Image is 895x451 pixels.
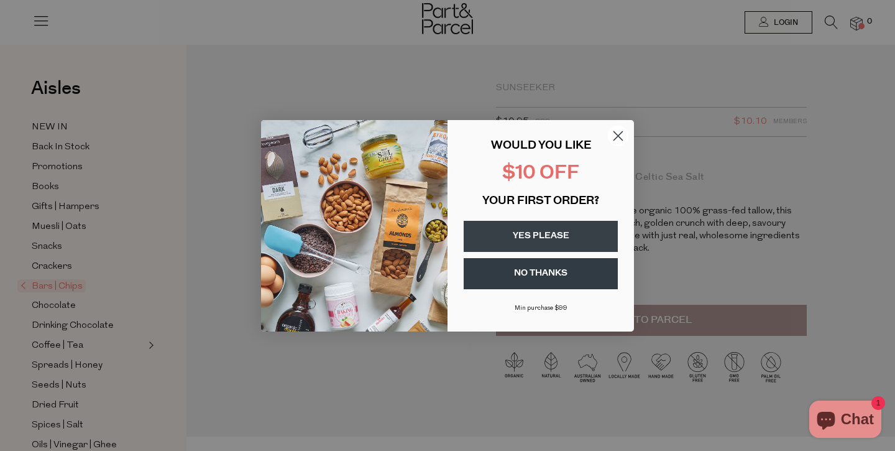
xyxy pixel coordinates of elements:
[482,196,599,207] span: YOUR FIRST ORDER?
[515,305,567,312] span: Min purchase $99
[261,120,447,332] img: 43fba0fb-7538-40bc-babb-ffb1a4d097bc.jpeg
[502,164,579,184] span: $10 OFF
[464,221,618,252] button: YES PLEASE
[607,125,629,147] button: Close dialog
[805,401,885,441] inbox-online-store-chat: Shopify online store chat
[491,141,591,152] span: WOULD YOU LIKE
[464,258,618,289] button: NO THANKS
